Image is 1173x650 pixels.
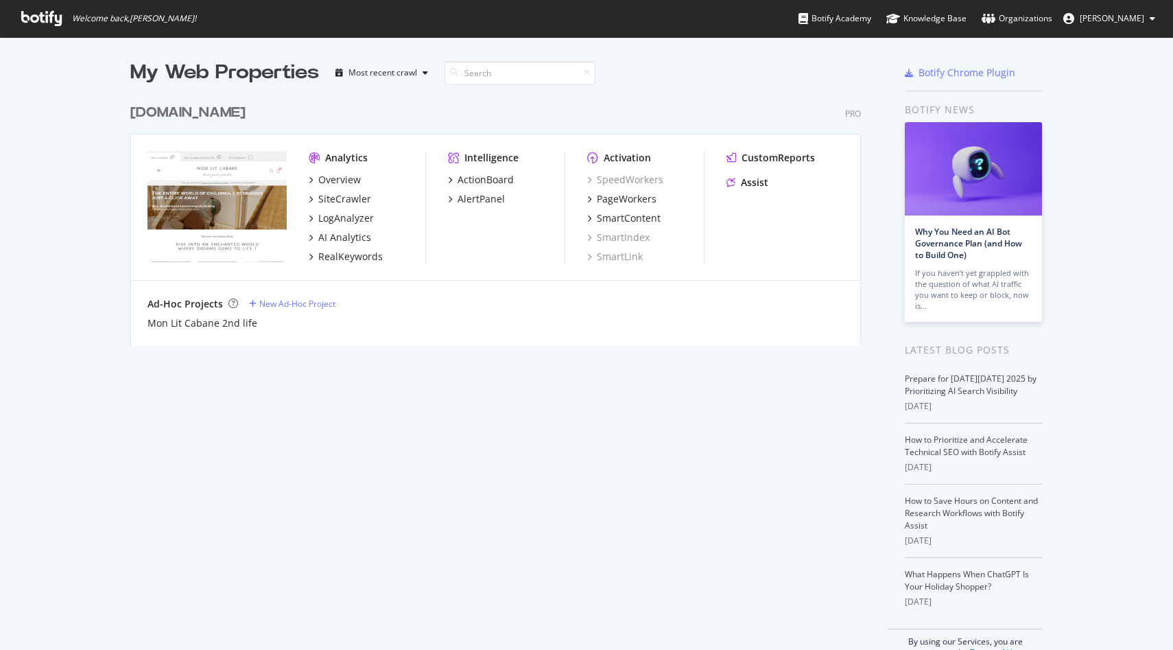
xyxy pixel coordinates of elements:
[318,211,374,225] div: LogAnalyzer
[915,268,1032,312] div: If you haven’t yet grappled with the question of what AI traffic you want to keep or block, now is…
[741,176,768,189] div: Assist
[587,173,663,187] a: SpeedWorkers
[905,400,1043,413] div: [DATE]
[130,86,872,346] div: grid
[905,535,1043,547] div: [DATE]
[147,151,287,262] img: monlitcabane.com
[587,192,656,206] a: PageWorkers
[318,250,383,264] div: RealKeywords
[587,250,643,264] a: SmartLink
[130,103,246,123] div: [DOMAIN_NAME]
[587,211,661,225] a: SmartContent
[886,12,967,25] div: Knowledge Base
[905,102,1043,117] div: Botify news
[597,192,656,206] div: PageWorkers
[597,211,661,225] div: SmartContent
[905,495,1038,531] a: How to Save Hours on Content and Research Workflows with Botify Assist
[1080,12,1144,24] span: rémi cerf
[458,173,514,187] div: ActionBoard
[249,298,335,310] a: New Ad-Hoc Project
[905,122,1042,216] img: Why You Need an AI Bot Governance Plan (and How to Build One)
[147,316,257,330] a: Mon Lit Cabane 2nd life
[726,151,815,165] a: CustomReports
[905,373,1036,397] a: Prepare for [DATE][DATE] 2025 by Prioritizing AI Search Visibility
[309,250,383,264] a: RealKeywords
[318,173,361,187] div: Overview
[905,343,1043,358] div: Latest Blog Posts
[147,297,223,311] div: Ad-Hoc Projects
[742,151,815,165] div: CustomReports
[448,173,514,187] a: ActionBoard
[348,69,417,77] div: Most recent crawl
[309,231,371,244] a: AI Analytics
[318,192,371,206] div: SiteCrawler
[905,568,1029,592] a: What Happens When ChatGPT Is Your Holiday Shopper?
[905,461,1043,474] div: [DATE]
[309,211,374,225] a: LogAnalyzer
[72,13,196,24] span: Welcome back, [PERSON_NAME] !
[130,103,251,123] a: [DOMAIN_NAME]
[915,226,1022,261] a: Why You Need an AI Bot Governance Plan (and How to Build One)
[309,173,361,187] a: Overview
[982,12,1052,25] div: Organizations
[905,434,1028,458] a: How to Prioritize and Accelerate Technical SEO with Botify Assist
[798,12,871,25] div: Botify Academy
[919,66,1015,80] div: Botify Chrome Plugin
[259,298,335,310] div: New Ad-Hoc Project
[325,151,368,165] div: Analytics
[905,596,1043,608] div: [DATE]
[330,62,434,84] button: Most recent crawl
[464,151,519,165] div: Intelligence
[309,192,371,206] a: SiteCrawler
[448,192,505,206] a: AlertPanel
[458,192,505,206] div: AlertPanel
[845,108,861,119] div: Pro
[1052,8,1166,30] button: [PERSON_NAME]
[445,61,595,85] input: Search
[905,66,1015,80] a: Botify Chrome Plugin
[726,176,768,189] a: Assist
[130,59,319,86] div: My Web Properties
[587,231,650,244] a: SmartIndex
[604,151,651,165] div: Activation
[318,231,371,244] div: AI Analytics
